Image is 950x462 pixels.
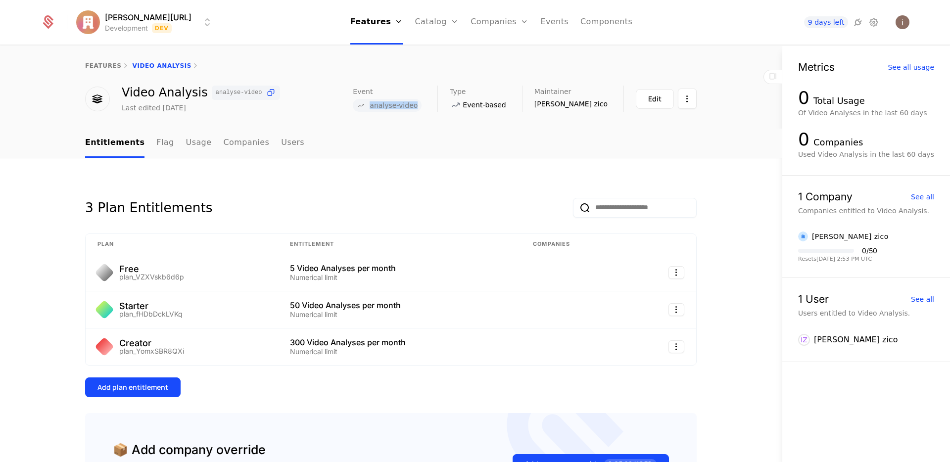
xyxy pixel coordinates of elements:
[97,382,168,392] div: Add plan entitlement
[798,88,809,108] div: 0
[105,11,191,23] span: [PERSON_NAME][URL]
[534,99,608,109] span: [PERSON_NAME] zico
[798,334,810,346] div: IZ
[85,129,144,158] a: Entitlements
[85,129,697,158] nav: Main
[648,94,662,104] div: Edit
[888,64,934,71] div: See all usage
[105,23,148,33] div: Development
[216,90,262,95] span: analyse-video
[521,234,627,255] th: Companies
[852,16,864,28] a: Integrations
[813,136,863,149] div: Companies
[534,88,571,95] span: Maintainer
[119,302,183,311] div: Starter
[798,256,877,262] div: Resets [DATE] 2:53 PM UTC
[79,11,213,33] button: Select environment
[290,348,510,355] div: Numerical limit
[278,234,522,255] th: Entitlement
[370,102,418,109] span: analyse-video
[85,198,212,218] div: 3 Plan Entitlements
[186,129,212,158] a: Usage
[668,266,684,279] button: Select action
[798,206,934,216] div: Companies entitled to Video Analysis.
[290,301,510,309] div: 50 Video Analyses per month
[798,149,934,159] div: Used Video Analysis in the last 60 days
[798,130,809,149] div: 0
[290,274,510,281] div: Numerical limit
[678,89,697,109] button: Select action
[85,129,304,158] ul: Choose Sub Page
[119,274,184,280] div: plan_VZXVskb6d6p
[290,311,510,318] div: Numerical limit
[798,231,808,241] img: issac zico
[813,94,865,108] div: Total Usage
[122,103,186,113] div: Last edited [DATE]
[636,89,674,109] button: Edit
[804,16,849,28] a: 9 days left
[812,231,889,241] div: [PERSON_NAME] zico
[156,129,174,158] a: Flag
[113,441,266,460] div: 📦 Add company override
[353,88,373,95] span: Event
[86,234,278,255] th: Plan
[290,338,510,346] div: 300 Video Analyses per month
[119,339,184,348] div: Creator
[122,86,280,100] div: Video Analysis
[85,62,122,69] a: features
[668,303,684,316] button: Select action
[814,334,898,346] div: [PERSON_NAME] zico
[450,88,466,95] span: Type
[290,264,510,272] div: 5 Video Analyses per month
[798,62,835,72] div: Metrics
[223,129,269,158] a: Companies
[862,247,877,254] div: 0 / 50
[668,340,684,353] button: Select action
[798,191,853,202] div: 1 Company
[798,108,934,118] div: Of Video Analyses in the last 60 days
[896,15,909,29] img: issac zico
[798,294,829,304] div: 1 User
[119,311,183,318] div: plan_fHDbDckLVKq
[868,16,880,28] a: Settings
[463,100,506,110] span: Event-based
[281,129,304,158] a: Users
[798,308,934,318] div: Users entitled to Video Analysis.
[911,296,934,303] div: See all
[911,193,934,200] div: See all
[896,15,909,29] button: Open user button
[119,265,184,274] div: Free
[85,377,181,397] button: Add plan entitlement
[76,10,100,34] img: issac.ai
[119,348,184,355] div: plan_YomxSBR8QXi
[152,23,172,33] span: Dev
